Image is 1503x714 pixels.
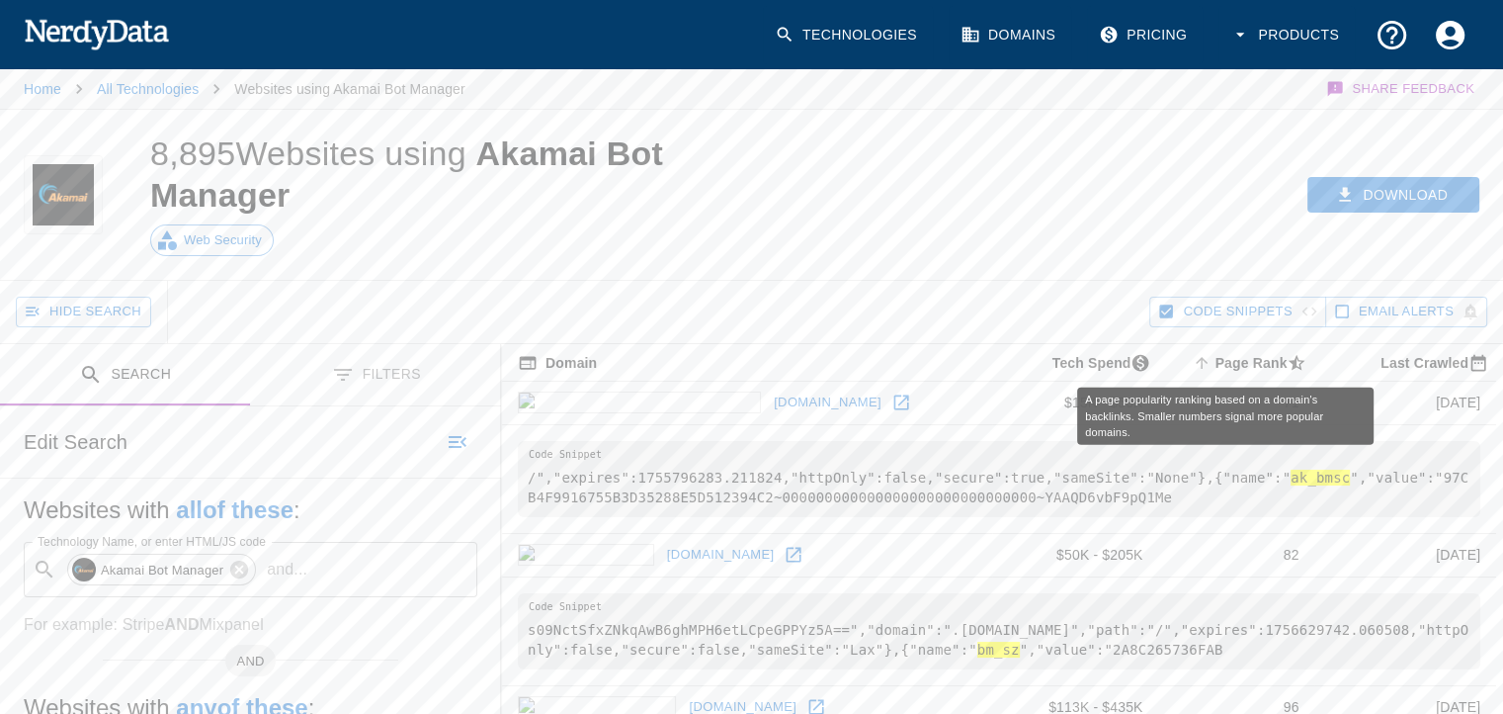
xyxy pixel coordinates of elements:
p: and ... [259,558,315,581]
button: Share Feedback [1323,69,1479,109]
a: Technologies [763,6,933,64]
td: [DATE] [1314,533,1496,577]
img: washingtonpost.com icon [518,392,761,413]
a: Open ibm.com in new window [779,540,808,570]
span: Get email alerts with newly found website results. Click to enable. [1359,301,1454,323]
p: Websites using Akamai Bot Manager [234,79,464,99]
span: Hide Code Snippets [1183,301,1292,323]
td: 82 [1158,533,1314,577]
span: A page popularity ranking based on a domain's backlinks. Smaller numbers signal more popular doma... [1189,351,1314,375]
a: Domains [949,6,1071,64]
hl: bm_sz [977,642,1020,658]
hl: ak_bmsc [1291,470,1350,486]
b: AND [164,616,199,633]
a: [DOMAIN_NAME] [769,388,886,418]
span: AND [225,652,277,671]
pre: /","expires":1755796283.211824,"httpOnly":false,"secure":true,"sameSite":"None"},{"name":" ","val... [518,441,1480,517]
td: [DATE] [1314,382,1496,425]
button: Support and Documentation [1363,6,1421,64]
a: Pricing [1087,6,1203,64]
span: Akamai Bot Manager [90,559,234,581]
a: [DOMAIN_NAME] [662,540,780,571]
nav: breadcrumb [24,69,465,109]
a: Web Security [150,224,274,256]
img: Akamai Bot Manager logo [33,155,94,234]
a: Home [24,81,61,97]
button: Get email alerts with newly found website results. Click to enable. [1325,297,1487,327]
h1: 8,895 Websites using [150,134,663,214]
button: Account Settings [1421,6,1479,64]
span: Most recent date this website was successfully crawled [1355,351,1496,375]
div: Akamai Bot Manager [67,554,256,585]
img: ibm.com icon [518,544,654,566]
pre: s09NctSfxZNkqAwB6ghMPH6etLCpeGPPYz5A==","domain":".[DOMAIN_NAME]","path":"/","expires":1756629742... [518,593,1480,669]
a: Open washingtonpost.com in new window [886,388,916,417]
b: all of these [176,496,293,523]
button: Products [1218,6,1355,64]
button: Hide Code Snippets [1149,297,1325,327]
td: $15K - $50K [992,382,1159,425]
td: $50K - $205K [992,533,1159,577]
button: Download [1307,177,1479,214]
label: Technology Name, or enter HTML/JS code [38,533,266,550]
h6: Edit Search [24,426,127,458]
span: The registered domain name (i.e. "nerdydata.com"). [518,351,597,375]
p: For example: Stripe Mixpanel [24,613,477,637]
span: Akamai Bot Manager [150,134,663,214]
button: Hide Search [16,297,151,327]
div: A page popularity ranking based on a domain's backlinks. Smaller numbers signal more popular doma... [1077,388,1374,445]
img: NerdyData.com [24,14,169,53]
span: The estimated minimum and maximum annual tech spend each webpage has, based on the free, freemium... [1027,351,1159,375]
a: All Technologies [97,81,199,97]
button: Filters [251,344,502,406]
h5: Websites with : [24,494,477,526]
span: Web Security [173,230,273,250]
